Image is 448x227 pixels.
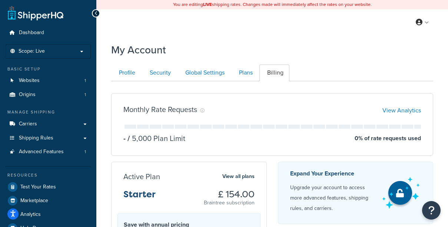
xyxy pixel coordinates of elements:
[6,66,91,72] div: Basic Setup
[84,78,86,84] span: 1
[111,43,166,57] h1: My Account
[177,65,230,81] a: Global Settings
[19,78,40,84] span: Websites
[6,74,91,88] li: Websites
[19,30,44,36] span: Dashboard
[6,194,91,207] a: Marketplace
[6,172,91,178] div: Resources
[123,105,197,113] h3: Monthly Rate Requests
[278,162,434,224] a: Expand Your Experience Upgrade your account to access more advanced features, shipping rules, and...
[222,172,255,181] a: View all plans
[84,149,86,155] span: 1
[204,199,255,207] p: Braintree subscription
[127,133,130,144] span: /
[6,145,91,159] li: Advanced Features
[20,211,41,218] span: Analytics
[6,208,91,221] a: Analytics
[123,133,126,144] p: -
[142,65,177,81] a: Security
[111,65,141,81] a: Profile
[259,65,289,81] a: Billing
[355,133,421,144] p: 0 % of rate requests used
[6,131,91,145] a: Shipping Rules
[19,48,45,55] span: Scope: Live
[19,135,53,141] span: Shipping Rules
[6,145,91,159] a: Advanced Features 1
[84,92,86,98] span: 1
[6,88,91,102] li: Origins
[20,198,48,204] span: Marketplace
[290,182,376,214] p: Upgrade your account to access more advanced features, shipping rules, and carriers.
[123,172,160,181] h3: Active Plan
[19,149,64,155] span: Advanced Features
[231,65,259,81] a: Plans
[203,1,212,8] b: LIVE
[20,184,56,190] span: Test Your Rates
[123,190,156,205] h3: Starter
[19,121,37,127] span: Carriers
[290,168,376,179] p: Expand Your Experience
[8,6,63,20] a: ShipperHQ Home
[6,180,91,194] a: Test Your Rates
[6,88,91,102] a: Origins 1
[422,201,441,220] button: Open Resource Center
[204,190,255,199] h3: £ 154.00
[6,117,91,131] a: Carriers
[126,133,185,144] p: 5,000 Plan Limit
[19,92,36,98] span: Origins
[6,26,91,40] a: Dashboard
[6,74,91,88] a: Websites 1
[6,109,91,115] div: Manage Shipping
[382,106,421,115] a: View Analytics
